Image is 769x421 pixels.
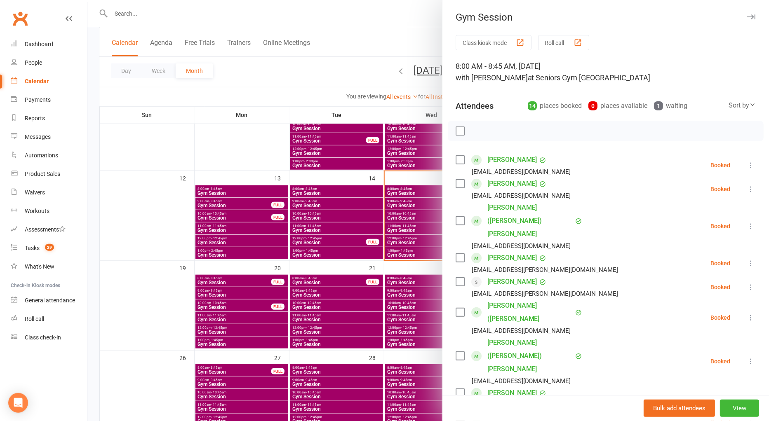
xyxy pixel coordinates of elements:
a: Calendar [11,72,87,91]
div: places booked [528,100,582,112]
div: Gym Session [442,12,769,23]
a: Waivers [11,183,87,202]
div: Reports [25,115,45,122]
a: [PERSON_NAME] [487,153,537,166]
a: Reports [11,109,87,128]
span: 29 [45,244,54,251]
a: Clubworx [10,8,31,29]
div: Booked [710,358,730,364]
a: [PERSON_NAME] ([PERSON_NAME] [487,299,573,325]
a: [PERSON_NAME] ([PERSON_NAME]) [PERSON_NAME] [487,336,573,376]
div: [EMAIL_ADDRESS][PERSON_NAME][DOMAIN_NAME] [472,288,618,299]
a: Payments [11,91,87,109]
div: places available [588,100,647,112]
a: Roll call [11,310,87,328]
a: Product Sales [11,165,87,183]
div: Class check-in [25,334,61,341]
div: [EMAIL_ADDRESS][DOMAIN_NAME] [472,190,571,201]
div: General attendance [25,297,75,304]
a: Tasks 29 [11,239,87,257]
a: Messages [11,128,87,146]
div: [EMAIL_ADDRESS][DOMAIN_NAME] [472,166,571,177]
a: People [11,54,87,72]
a: What's New [11,257,87,276]
div: Waivers [25,189,45,196]
div: Attendees [456,100,494,112]
div: 0 [588,101,597,110]
div: Booked [710,162,730,168]
button: View [720,400,759,417]
div: 1 [654,101,663,110]
div: [EMAIL_ADDRESS][DOMAIN_NAME] [472,241,571,251]
div: 8:00 AM - 8:45 AM, [DATE] [456,61,756,84]
span: at Seniors Gym [GEOGRAPHIC_DATA] [528,73,651,82]
div: Booked [710,186,730,192]
div: Booked [710,284,730,290]
div: Payments [25,96,51,103]
button: Bulk add attendees [644,400,715,417]
div: Assessments [25,226,66,233]
span: with [PERSON_NAME] [456,73,528,82]
a: Dashboard [11,35,87,54]
div: Open Intercom Messenger [8,393,28,413]
div: [EMAIL_ADDRESS][PERSON_NAME][DOMAIN_NAME] [472,264,618,275]
div: Booked [710,315,730,320]
a: [PERSON_NAME] ([PERSON_NAME]) [PERSON_NAME] [487,201,573,241]
div: Booked [710,223,730,229]
div: Messages [25,133,51,140]
a: [PERSON_NAME] [487,275,537,288]
button: Roll call [538,35,589,50]
a: Class kiosk mode [11,328,87,347]
div: Roll call [25,316,44,322]
div: waiting [654,100,687,112]
div: People [25,59,42,66]
div: 14 [528,101,537,110]
a: Assessments [11,220,87,239]
a: [PERSON_NAME] [487,177,537,190]
a: Automations [11,146,87,165]
div: Workouts [25,208,49,214]
a: [PERSON_NAME] [487,251,537,264]
a: General attendance kiosk mode [11,291,87,310]
div: Calendar [25,78,49,84]
a: [PERSON_NAME] [487,386,537,400]
div: Booked [710,260,730,266]
div: Tasks [25,245,40,251]
div: Automations [25,152,58,159]
div: Product Sales [25,171,60,177]
div: Sort by [729,100,756,111]
div: What's New [25,263,54,270]
a: Workouts [11,202,87,220]
div: [EMAIL_ADDRESS][DOMAIN_NAME] [472,325,571,336]
button: Class kiosk mode [456,35,531,50]
div: [EMAIL_ADDRESS][DOMAIN_NAME] [472,376,571,386]
div: Dashboard [25,41,53,47]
